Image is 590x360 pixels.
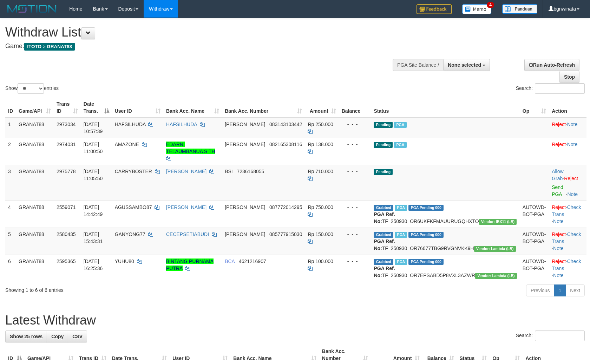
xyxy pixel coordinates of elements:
a: Note [567,191,578,197]
img: Feedback.jpg [417,4,452,14]
a: Note [553,218,564,224]
td: GRANAT88 [16,201,54,228]
span: BCA [225,258,235,264]
span: Grabbed [374,232,393,238]
a: Reject [552,142,566,147]
td: 5 [5,228,16,255]
td: GRANAT88 [16,228,54,255]
span: [PERSON_NAME] [225,204,265,210]
b: PGA Ref. No: [374,266,395,278]
span: 2595365 [57,258,76,264]
span: Pending [374,122,393,128]
span: 2973034 [57,122,76,127]
span: Grabbed [374,205,393,211]
th: User ID: activate to sort column ascending [112,98,163,118]
a: Check Trans [552,231,581,244]
span: None selected [448,62,481,68]
div: - - - [342,168,368,175]
td: · · [549,228,586,255]
span: PGA Pending [408,259,444,265]
a: Copy [47,330,68,342]
a: Previous [526,284,554,296]
th: Amount: activate to sort column ascending [305,98,339,118]
select: Showentries [18,83,44,94]
span: Grabbed [374,259,393,265]
td: GRANAT88 [16,255,54,282]
span: YUHU80 [115,258,134,264]
a: Note [553,273,564,278]
span: Copy 085777915030 to clipboard [269,231,302,237]
span: 2974031 [57,142,76,147]
span: Rp 100.000 [308,258,333,264]
span: Show 25 rows [10,334,42,339]
th: Op: activate to sort column ascending [520,98,549,118]
span: 2580435 [57,231,76,237]
span: Rp 750.000 [308,204,333,210]
span: Copy [51,334,64,339]
span: AMAZONE [115,142,139,147]
a: Next [565,284,585,296]
a: 1 [554,284,566,296]
span: CARRYBOSTER [115,169,152,174]
span: 4 [487,2,494,8]
span: [PERSON_NAME] [225,142,265,147]
span: [DATE] 10:57:39 [84,122,103,134]
span: Copy 7236168055 to clipboard [237,169,264,174]
img: panduan.png [502,4,537,14]
input: Search: [535,83,585,94]
span: Copy 082165308116 to clipboard [269,142,302,147]
span: GANYONG77 [115,231,145,237]
span: Rp 250.000 [308,122,333,127]
div: - - - [342,141,368,148]
span: Rp 150.000 [308,231,333,237]
th: Game/API: activate to sort column ascending [16,98,54,118]
a: Note [567,122,578,127]
td: 3 [5,165,16,201]
a: Allow Grab [552,169,563,181]
td: 1 [5,118,16,138]
span: Marked by bgndany [395,259,407,265]
td: TF_250930_OR7EPSABD5P8VXL3AZWR [371,255,519,282]
span: Copy 4621216907 to clipboard [239,258,266,264]
span: [DATE] 11:05:50 [84,169,103,181]
th: ID [5,98,16,118]
span: Copy 083143103442 to clipboard [269,122,302,127]
input: Search: [535,330,585,341]
span: ITOTO > GRANAT88 [24,43,75,51]
a: Reject [564,176,578,181]
a: Reject [552,231,566,237]
span: [DATE] 14:42:49 [84,204,103,217]
div: PGA Site Balance / [393,59,443,71]
span: Marked by bgndedek [394,122,406,128]
span: 2975778 [57,169,76,174]
td: GRANAT88 [16,118,54,138]
a: Reject [552,122,566,127]
a: EDARNI TELAUMBANUA S TH [166,142,215,154]
span: Vendor URL: https://dashboard.q2checkout.com/secure [474,246,516,252]
td: · [549,138,586,165]
a: CSV [68,330,87,342]
label: Show entries [5,83,59,94]
div: Showing 1 to 6 of 6 entries [5,284,241,294]
span: 2559071 [57,204,76,210]
label: Search: [516,330,585,341]
td: · [549,118,586,138]
td: AUTOWD-BOT-PGA [520,201,549,228]
div: - - - [342,231,368,238]
a: BINTANG PURNAMA PUTRA [166,258,214,271]
button: None selected [443,59,490,71]
th: Bank Acc. Name: activate to sort column ascending [163,98,222,118]
a: [PERSON_NAME] [166,204,206,210]
td: AUTOWD-BOT-PGA [520,228,549,255]
th: Date Trans.: activate to sort column descending [81,98,112,118]
a: Note [567,142,578,147]
span: Vendor URL: https://dashboard.q2checkout.com/secure [479,219,517,225]
span: [DATE] 16:25:36 [84,258,103,271]
span: [DATE] 11:00:50 [84,142,103,154]
td: · · [549,255,586,282]
span: Pending [374,142,393,148]
h1: Withdraw List [5,25,386,39]
a: Run Auto-Refresh [524,59,579,71]
a: Reject [552,204,566,210]
h4: Game: [5,43,386,50]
